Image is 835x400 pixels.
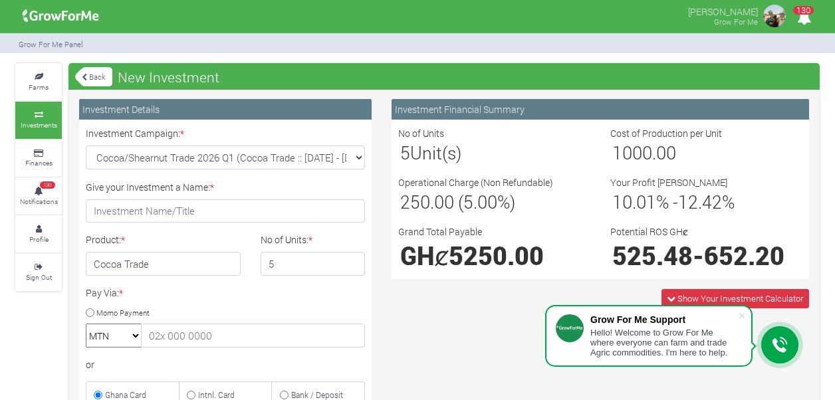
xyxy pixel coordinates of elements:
h1: GHȼ [400,241,588,270]
small: Ghana Card [105,389,146,400]
input: Bank / Deposit [280,391,289,399]
small: Momo Payment [96,307,150,317]
span: 1000.00 [612,141,676,164]
img: growforme image [18,3,104,29]
small: Grow For Me [714,17,758,27]
span: 5 [400,141,410,164]
span: Show Your Investment Calculator [677,292,803,304]
span: 250.00 (5.00%) [400,190,515,213]
label: Your Profit [PERSON_NAME] [610,175,727,189]
div: Grow For Me Support [590,314,738,325]
label: Give your Investment a Name: [86,180,214,194]
span: New Investment [114,64,223,90]
span: 130 [40,181,55,189]
span: 10.01 [612,190,656,213]
label: Operational Charge (Non Refundable) [398,175,553,189]
small: Finances [25,158,53,167]
h3: Unit(s) [400,142,588,163]
input: Investment Name/Title [86,199,365,223]
span: 5250.00 [449,239,544,272]
small: Intnl. Card [198,389,235,400]
a: Sign Out [15,254,62,290]
span: 525.48 [612,239,693,272]
a: Back [75,66,112,88]
small: Sign Out [26,272,52,282]
input: Intnl. Card [187,391,195,399]
a: Investments [15,102,62,138]
span: 130 [793,6,814,15]
span: 652.20 [704,239,784,272]
small: Grow For Me Panel [19,39,83,49]
label: Potential ROS GHȼ [610,225,688,239]
label: Investment Campaign: [86,126,184,140]
h1: - [612,241,800,270]
a: Farms [15,64,62,100]
input: Momo Payment [86,308,94,317]
label: Grand Total Payable [398,225,482,239]
img: growforme image [761,3,788,29]
input: Ghana Card [94,391,102,399]
small: Profile [29,235,49,244]
a: 130 Notifications [15,178,62,215]
small: Farms [29,82,49,92]
div: Investment Details [79,99,372,120]
h4: Cocoa Trade [86,252,241,276]
small: Bank / Deposit [291,389,343,400]
input: 02x 000 0000 [141,324,365,348]
div: Investment Financial Summary [392,99,809,120]
small: Investments [21,120,57,130]
a: 130 [791,13,817,25]
div: or [86,357,365,371]
label: Cost of Production per Unit [610,126,722,140]
label: Pay Via: [86,286,123,300]
label: No of Units [398,126,444,140]
small: Notifications [20,197,58,206]
div: Hello! Welcome to Grow For Me where everyone can farm and trade Agric commodities. I'm here to help. [590,328,738,357]
label: No of Units: [261,233,312,247]
a: Finances [15,140,62,177]
h3: % - % [612,191,800,213]
p: [PERSON_NAME] [688,3,758,19]
label: Product: [86,233,125,247]
a: Profile [15,216,62,252]
span: 12.42 [678,190,722,213]
i: Notifications [791,3,817,33]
